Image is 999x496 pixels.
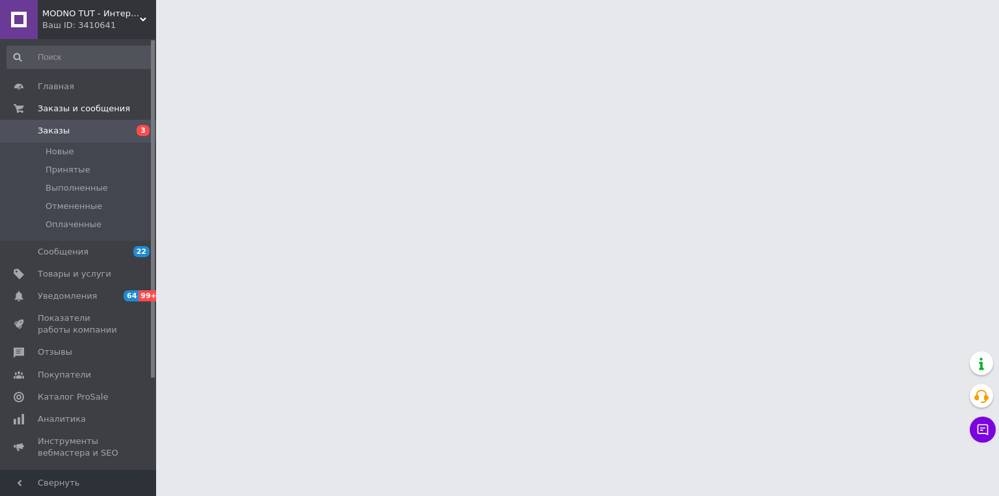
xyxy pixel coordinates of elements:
[38,435,120,459] span: Инструменты вебмастера и SEO
[38,312,120,336] span: Показатели работы компании
[133,246,150,257] span: 22
[38,369,91,381] span: Покупатели
[7,46,153,69] input: Поиск
[970,417,996,443] button: Чат с покупателем
[46,200,102,212] span: Отмененные
[38,290,97,302] span: Уведомления
[124,290,139,301] span: 64
[38,391,108,403] span: Каталог ProSale
[38,103,130,115] span: Заказы и сообщения
[139,290,160,301] span: 99+
[38,246,88,258] span: Сообщения
[38,413,86,425] span: Аналитика
[42,8,140,20] span: MODNO TUT - Интернет магазин женской одежды, товаров для детей
[38,81,74,92] span: Главная
[38,346,72,358] span: Отзывы
[46,146,74,158] span: Новые
[137,125,150,136] span: 3
[46,219,101,230] span: Оплаченные
[46,182,108,194] span: Выполненные
[42,20,156,31] div: Ваш ID: 3410641
[46,164,90,176] span: Принятые
[38,268,111,280] span: Товары и услуги
[38,125,70,137] span: Заказы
